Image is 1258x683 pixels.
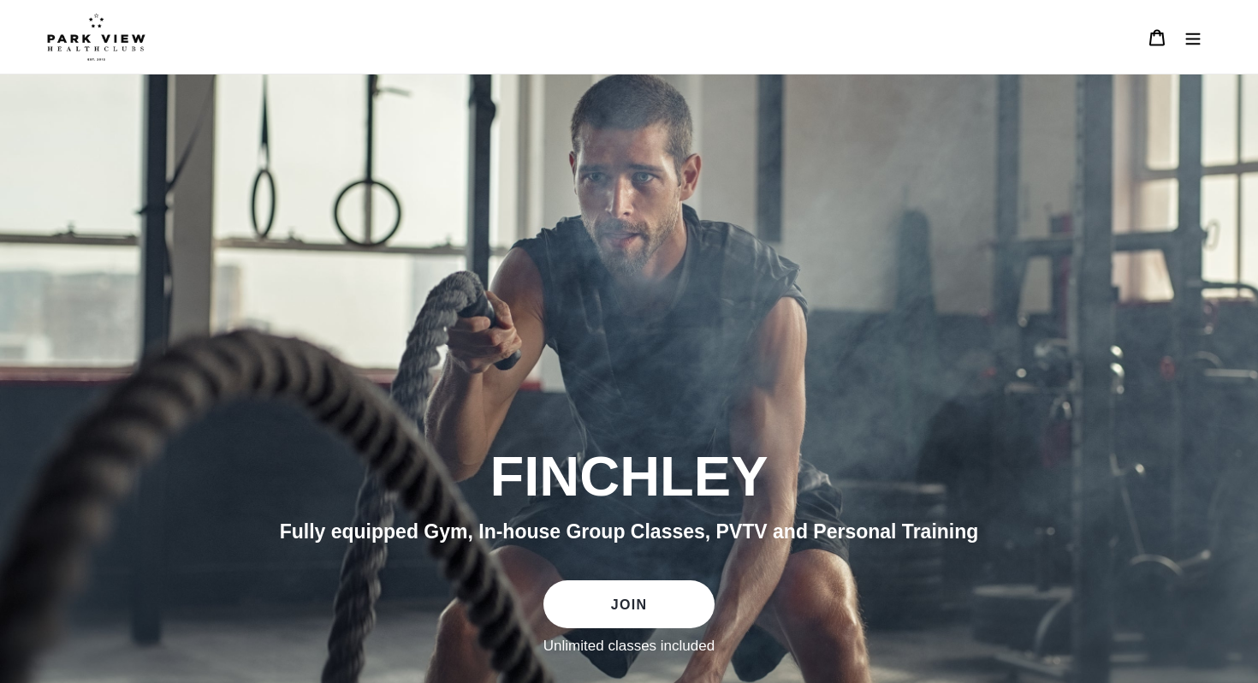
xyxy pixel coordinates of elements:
[47,13,145,61] img: Park view health clubs is a gym near you.
[280,520,979,543] span: Fully equipped Gym, In-house Group Classes, PVTV and Personal Training
[543,637,715,656] label: Unlimited classes included
[1175,19,1211,56] button: Menu
[163,443,1095,510] h2: FINCHLEY
[543,580,715,628] a: JOIN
